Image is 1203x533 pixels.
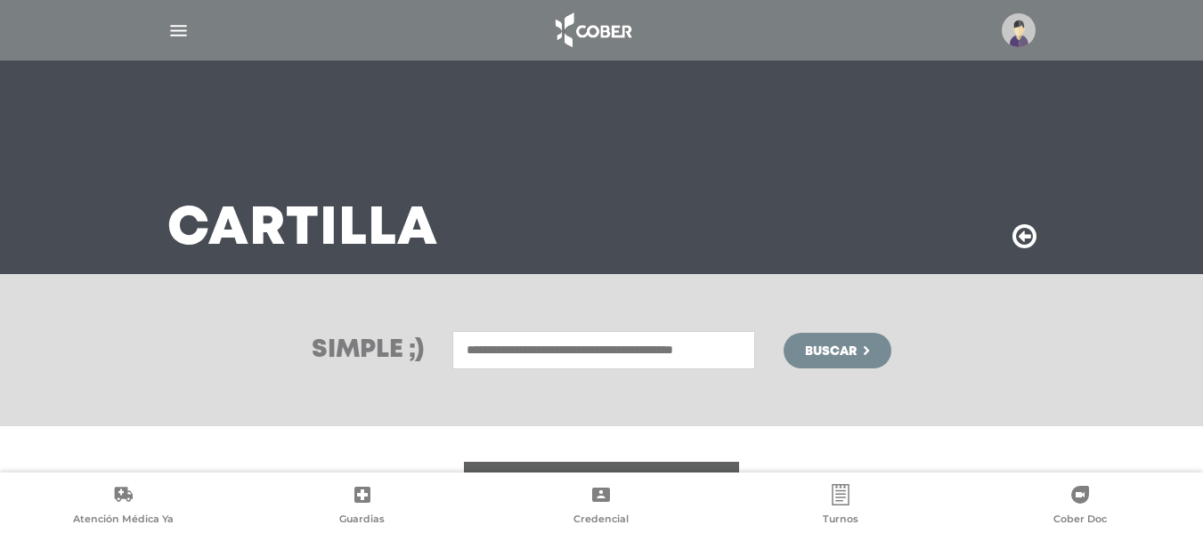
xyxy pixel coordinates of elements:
[721,484,961,529] a: Turnos
[823,513,858,529] span: Turnos
[4,484,243,529] a: Atención Médica Ya
[805,345,857,358] span: Buscar
[960,484,1199,529] a: Cober Doc
[1053,513,1107,529] span: Cober Doc
[167,20,190,42] img: Cober_menu-lines-white.svg
[339,513,385,529] span: Guardias
[784,333,890,368] button: Buscar
[573,513,629,529] span: Credencial
[482,484,721,529] a: Credencial
[167,206,438,253] h3: Cartilla
[73,513,174,529] span: Atención Médica Ya
[312,338,424,363] h3: Simple ;)
[243,484,483,529] a: Guardias
[1002,13,1036,47] img: profile-placeholder.svg
[546,9,639,52] img: logo_cober_home-white.png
